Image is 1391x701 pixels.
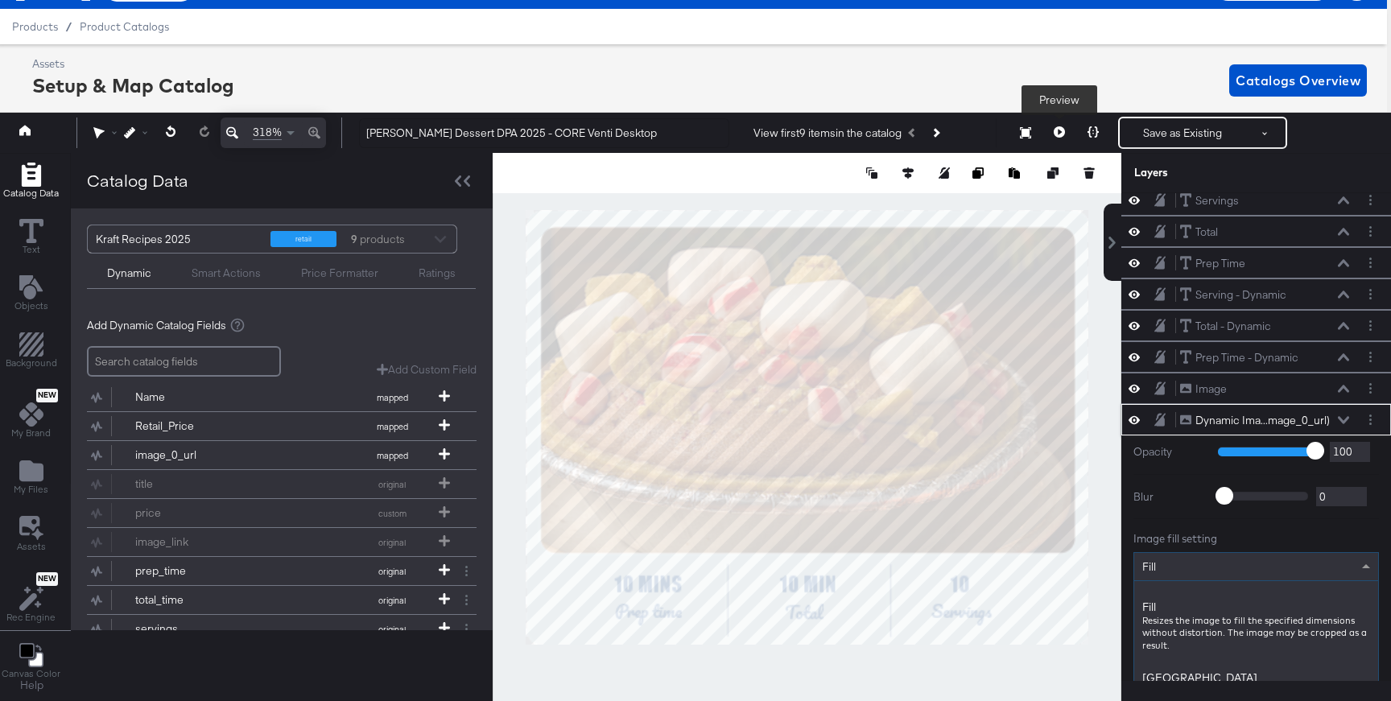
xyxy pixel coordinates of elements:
[270,231,336,247] div: retail
[348,624,436,635] span: original
[1195,413,1330,428] div: Dynamic Ima...mage_0_url)
[87,441,456,469] button: image_0_urlmapped
[972,167,984,179] svg: Copy image
[14,483,48,496] span: My Files
[87,586,456,614] button: total_timeoriginal
[972,165,989,181] button: Copy image
[87,470,477,498] div: titleoriginal
[87,557,477,585] div: prep_timeoriginal
[135,563,252,579] div: prep_time
[135,390,252,405] div: Name
[1195,350,1298,365] div: Prep Time - Dynamic
[349,225,397,253] div: products
[192,266,261,281] div: Smart Actions
[11,427,51,439] span: My Brand
[1134,165,1298,180] div: Layers
[1142,615,1370,653] div: Resizes the image to fill the specified dimensions without distortion. The image may be cropped a...
[87,412,456,440] button: Retail_Pricemapped
[1142,670,1370,686] div: [GEOGRAPHIC_DATA]
[924,118,947,147] button: Next Product
[87,383,456,411] button: Namemapped
[23,243,40,256] span: Text
[419,266,456,281] div: Ratings
[1195,225,1218,240] div: Total
[87,557,456,585] button: prep_timeoriginal
[12,20,58,33] span: Products
[348,450,436,461] span: mapped
[1179,381,1228,398] button: Image
[1120,118,1245,147] button: Save as Existing
[1195,193,1239,208] div: Servings
[7,511,56,558] button: Assets
[349,225,360,253] strong: 9
[87,528,477,556] div: image_linkoriginal
[1362,380,1379,397] button: Layer Options
[2,385,60,444] button: NewMy Brand
[87,615,456,643] button: servingsoriginal
[348,566,436,577] span: original
[87,586,477,614] div: total_timeoriginal
[1362,192,1379,208] button: Layer Options
[32,56,234,72] div: Assets
[1179,287,1287,303] button: Serving - Dynamic
[1236,69,1360,92] span: Catalogs Overview
[1179,255,1246,272] button: Prep Time
[348,421,436,432] span: mapped
[1133,489,1206,505] label: Blur
[32,72,234,99] div: Setup & Map Catalog
[1195,319,1271,334] div: Total - Dynamic
[1195,287,1286,303] div: Serving - Dynamic
[1134,593,1378,664] div: Fill
[253,125,282,140] span: 318%
[301,266,378,281] div: Price Formatter
[1009,165,1025,181] button: Paste image
[1195,381,1227,397] div: Image
[135,621,252,637] div: servings
[14,299,48,312] span: Objects
[5,272,58,318] button: Add Text
[87,499,477,527] div: pricecustom
[1142,559,1156,574] span: Fill
[1195,256,1245,271] div: Prep Time
[135,447,252,463] div: image_0_url
[80,20,169,33] a: Product Catalogs
[1362,348,1379,365] button: Layer Options
[1179,318,1272,335] button: Total - Dynamic
[87,615,477,643] div: servingsoriginal
[1179,192,1240,209] button: Servings
[753,126,902,141] div: View first 9 items in the catalog
[348,392,436,403] span: mapped
[348,595,436,606] span: original
[1362,223,1379,240] button: Layer Options
[36,390,58,401] span: New
[6,357,57,369] span: Background
[87,441,477,469] div: image_0_urlmapped
[1179,412,1331,429] button: Dynamic Ima...mage_0_url)
[135,419,252,434] div: Retail_Price
[87,318,226,333] span: Add Dynamic Catalog Fields
[10,216,53,262] button: Text
[1179,224,1219,241] button: Total
[377,362,477,377] button: Add Custom Field
[1133,531,1379,546] div: Image fill setting
[1362,286,1379,303] button: Layer Options
[135,592,252,608] div: total_time
[6,611,56,624] span: Rec Engine
[17,540,46,553] span: Assets
[1362,317,1379,334] button: Layer Options
[1362,254,1379,271] button: Layer Options
[107,266,151,281] div: Dynamic
[87,169,188,192] div: Catalog Data
[36,574,58,584] span: New
[1142,600,1370,615] div: Fill
[1133,444,1206,460] label: Opacity
[3,187,59,200] span: Catalog Data
[9,671,55,700] button: Help
[58,20,80,33] span: /
[1179,349,1299,366] button: Prep Time - Dynamic
[87,412,477,440] div: Retail_Pricemapped
[2,667,60,680] span: Canvas Color
[1229,64,1367,97] button: Catalogs Overview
